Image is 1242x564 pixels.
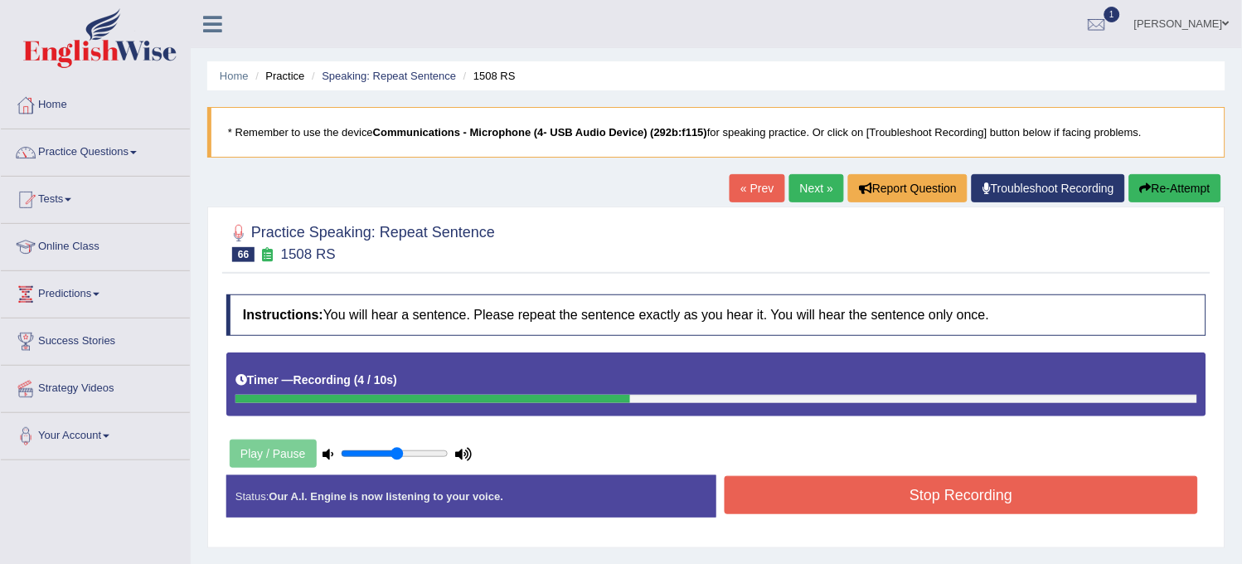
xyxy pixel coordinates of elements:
[1,224,190,265] a: Online Class
[972,174,1125,202] a: Troubleshoot Recording
[226,221,495,262] h2: Practice Speaking: Repeat Sentence
[243,308,323,322] b: Instructions:
[251,68,304,84] li: Practice
[1,129,190,171] a: Practice Questions
[226,475,716,518] div: Status:
[1,366,190,407] a: Strategy Videos
[358,373,394,387] b: 4 / 10s
[1,177,190,218] a: Tests
[1,413,190,455] a: Your Account
[259,247,276,263] small: Exam occurring question
[226,294,1206,336] h4: You will hear a sentence. Please repeat the sentence exactly as you hear it. You will hear the se...
[281,246,336,262] small: 1508 RS
[848,174,968,202] button: Report Question
[725,476,1198,514] button: Stop Recording
[220,70,249,82] a: Home
[354,373,358,387] b: (
[393,373,397,387] b: )
[1129,174,1221,202] button: Re-Attempt
[1104,7,1121,22] span: 1
[207,107,1225,158] blockquote: * Remember to use the device for speaking practice. Or click on [Troubleshoot Recording] button b...
[730,174,784,202] a: « Prev
[235,374,397,387] h5: Timer —
[232,247,255,262] span: 66
[269,490,503,503] strong: Our A.I. Engine is now listening to your voice.
[1,271,190,313] a: Predictions
[459,68,516,84] li: 1508 RS
[1,82,190,124] a: Home
[322,70,456,82] a: Speaking: Repeat Sentence
[789,174,844,202] a: Next »
[373,126,707,139] b: Communications - Microphone (4- USB Audio Device) (292b:f115)
[1,318,190,360] a: Success Stories
[294,373,351,387] b: Recording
